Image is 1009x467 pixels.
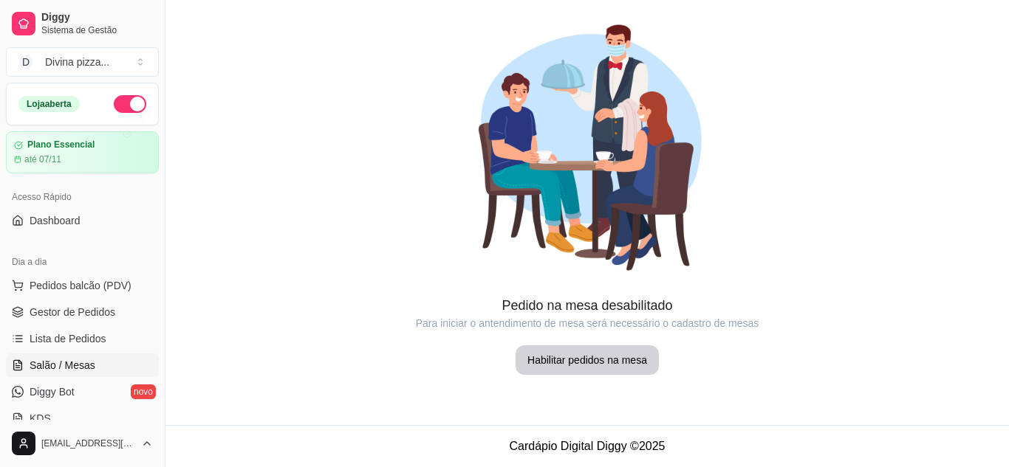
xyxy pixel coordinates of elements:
span: Sistema de Gestão [41,24,153,36]
button: [EMAIL_ADDRESS][DOMAIN_NAME] [6,426,159,461]
button: Pedidos balcão (PDV) [6,274,159,297]
article: Para iniciar o antendimento de mesa será necessário o cadastro de mesas [165,316,1009,331]
span: D [18,55,33,69]
a: DiggySistema de Gestão [6,6,159,41]
article: até 07/11 [24,153,61,165]
span: Salão / Mesas [30,358,95,373]
span: Diggy Bot [30,384,75,399]
span: Gestor de Pedidos [30,305,115,319]
button: Select a team [6,47,159,77]
div: Divina pizza ... [45,55,109,69]
span: Pedidos balcão (PDV) [30,278,131,293]
span: KDS [30,411,51,426]
a: Dashboard [6,209,159,232]
div: Dia a dia [6,250,159,274]
a: Salão / Mesas [6,353,159,377]
span: Diggy [41,11,153,24]
a: Plano Essencialaté 07/11 [6,131,159,173]
a: Gestor de Pedidos [6,300,159,324]
footer: Cardápio Digital Diggy © 2025 [165,425,1009,467]
a: KDS [6,407,159,430]
span: Lista de Pedidos [30,331,106,346]
div: Loja aberta [18,96,80,112]
span: [EMAIL_ADDRESS][DOMAIN_NAME] [41,437,135,449]
a: Diggy Botnovo [6,380,159,404]
article: Plano Essencial [27,139,95,151]
article: Pedido na mesa desabilitado [165,295,1009,316]
span: Dashboard [30,213,81,228]
div: Acesso Rápido [6,185,159,209]
a: Lista de Pedidos [6,327,159,350]
button: Alterar Status [114,95,146,113]
button: Habilitar pedidos na mesa [516,345,659,375]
